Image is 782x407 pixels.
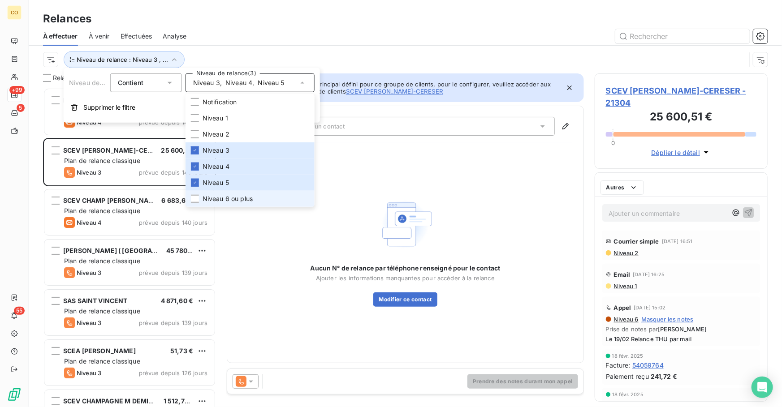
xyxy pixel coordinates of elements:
[316,274,495,282] span: Ajouter les informations manquantes pour accéder à la relance
[615,29,750,43] input: Rechercher
[633,272,665,277] span: [DATE] 16:25
[203,162,229,171] span: Niveau 4
[752,377,773,398] div: Open Intercom Messenger
[613,249,639,257] span: Niveau 2
[606,109,756,127] h3: 25 600,51 €
[606,335,756,343] span: Le 19/02 Relance THU par mail
[77,219,102,226] span: Niveau 4
[161,297,194,304] span: 4 871,60 €
[253,81,560,95] span: Absence d’un contact principal défini pour ce groupe de clients, pour le configurer, veuillez acc...
[43,32,78,41] span: À effectuer
[7,5,22,20] div: CO
[161,197,195,204] span: 6 683,67 €
[139,169,207,176] span: prévue depuis 140 jours
[53,73,80,82] span: Relances
[77,169,101,176] span: Niveau 3
[258,78,285,87] span: Niveau 5
[203,146,229,155] span: Niveau 3
[662,239,693,244] span: [DATE] 16:51
[651,372,677,381] span: 241,72 €
[64,257,140,265] span: Plan de relance classique
[649,147,714,158] button: Déplier le détail
[632,360,664,370] span: 54059764
[612,392,644,397] span: 18 févr. 2025
[225,78,252,87] span: Niveau 4
[63,247,191,254] span: [PERSON_NAME] ( [GEOGRAPHIC_DATA])
[83,103,135,112] span: Supprimer le filtre
[139,369,207,377] span: prévue depuis 126 jours
[63,197,161,204] span: SCEV CHAMP [PERSON_NAME]
[139,269,207,276] span: prévue depuis 139 jours
[641,316,694,323] span: Masquer les notes
[139,319,207,326] span: prévue depuis 139 jours
[64,357,140,365] span: Plan de relance classique
[606,360,631,370] span: Facture :
[118,79,143,86] span: Contient
[170,347,193,355] span: 51,73 €
[606,326,756,333] span: Prise de notes par
[64,98,320,117] button: Supprimer le filtre
[64,307,140,315] span: Plan de relance classique
[193,78,220,87] span: Niveau 3
[467,374,578,389] button: Prendre des notes durant mon appel
[606,372,649,381] span: Paiement reçu
[63,146,168,154] span: SCEV [PERSON_NAME]-CERESER
[77,369,101,377] span: Niveau 3
[203,178,229,187] span: Niveau 5
[614,238,659,245] span: Courrier simple
[77,319,101,326] span: Niveau 3
[77,56,168,63] span: Niveau de relance : Niveau 3 , ...
[43,88,216,407] div: grid
[346,88,443,95] button: SCEV [PERSON_NAME]-CERESER
[89,32,110,41] span: À venir
[311,264,501,273] span: Aucun N° de relance par téléphone renseigné pour le contact
[43,11,91,27] h3: Relances
[614,271,631,278] span: Email
[203,194,253,203] span: Niveau 6 ou plus
[63,297,128,304] span: SAS SAINT VINCENT
[252,78,254,87] span: ,
[613,316,639,323] span: Niveau 6
[63,397,161,405] span: SCEV CHAMPAGNE M DEMIERE
[64,51,185,68] button: Niveau de relance : Niveau 3 , ...
[658,326,707,333] span: [PERSON_NAME]
[163,32,186,41] span: Analyse
[77,269,101,276] span: Niveau 3
[601,180,644,195] button: Autres
[612,353,644,359] span: 18 févr. 2025
[203,98,237,107] span: Notification
[606,85,756,109] span: SCEV [PERSON_NAME]-CERESER - 21304
[164,397,195,405] span: 1 512,79 €
[376,196,434,253] img: Empty state
[64,157,140,164] span: Plan de relance classique
[63,347,136,355] span: SCEA [PERSON_NAME]
[652,148,700,157] span: Déplier le détail
[17,104,25,112] span: 5
[139,219,207,226] span: prévue depuis 140 jours
[613,283,637,290] span: Niveau 1
[166,247,203,254] span: 45 780,14 €
[9,86,25,94] span: +99
[121,32,152,41] span: Effectuées
[634,305,666,310] span: [DATE] 15:02
[611,139,615,146] span: 0
[161,146,198,154] span: 25 600,51 €
[220,78,222,87] span: ,
[614,304,631,311] span: Appel
[14,307,25,315] span: 55
[203,130,229,139] span: Niveau 2
[7,387,22,402] img: Logo LeanPay
[64,207,140,214] span: Plan de relance classique
[69,79,124,86] span: Niveau de relance
[203,114,228,123] span: Niveau 1
[373,292,437,307] button: Modifier ce contact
